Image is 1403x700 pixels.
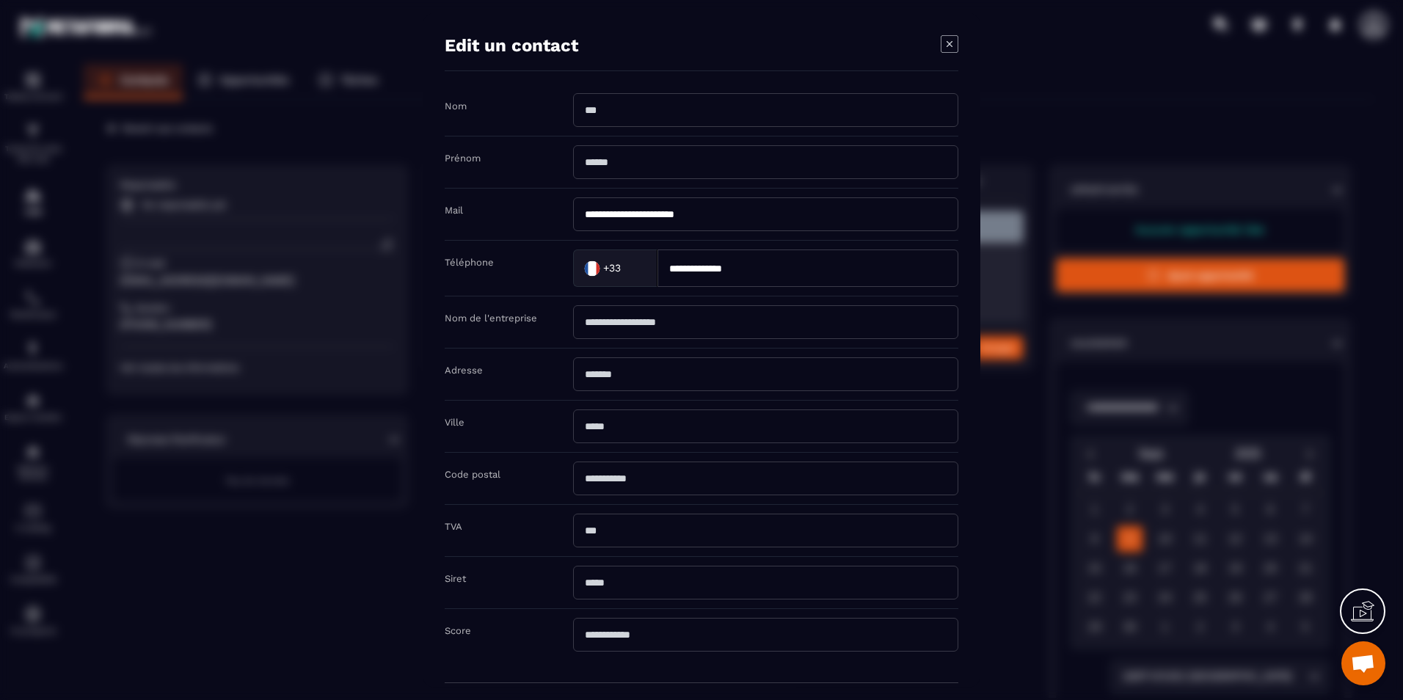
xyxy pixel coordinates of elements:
[445,365,483,376] label: Adresse
[624,257,642,279] input: Search for option
[445,101,467,112] label: Nom
[445,313,537,324] label: Nom de l'entreprise
[445,205,463,216] label: Mail
[445,257,494,268] label: Téléphone
[445,573,466,584] label: Siret
[573,249,657,287] div: Search for option
[445,35,578,56] h4: Edit un contact
[445,521,462,532] label: TVA
[445,153,481,164] label: Prénom
[1341,641,1385,685] div: Ouvrir le chat
[445,417,464,428] label: Ville
[577,253,607,282] img: Country Flag
[603,260,621,275] span: +33
[445,469,500,480] label: Code postal
[445,625,471,636] label: Score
